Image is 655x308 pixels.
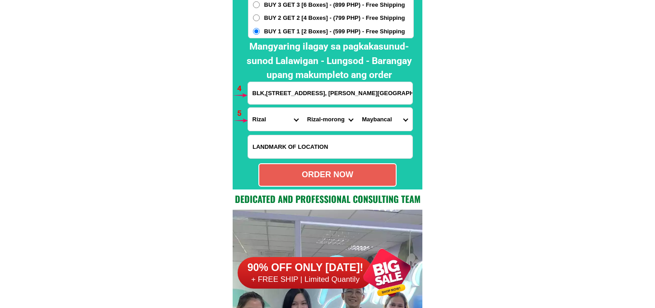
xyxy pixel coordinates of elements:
[264,14,405,23] span: BUY 2 GET 2 [4 Boxes] - (799 PHP) - Free Shipping
[233,192,422,206] h2: Dedicated and professional consulting team
[303,108,357,131] select: Select district
[253,14,260,21] input: BUY 2 GET 2 [4 Boxes] - (799 PHP) - Free Shipping
[248,108,303,131] select: Select province
[253,28,260,35] input: BUY 1 GET 1 [2 Boxes] - (599 PHP) - Free Shipping
[248,135,412,158] input: Input LANDMARKOFLOCATION
[253,1,260,8] input: BUY 3 GET 3 [6 Boxes] - (899 PHP) - Free Shipping
[240,40,418,83] h2: Mangyaring ilagay sa pagkakasunud-sunod Lalawigan - Lungsod - Barangay upang makumpleto ang order
[259,169,396,181] div: ORDER NOW
[238,275,373,285] h6: + FREE SHIP | Limited Quantily
[248,82,412,104] input: Input address
[237,83,248,95] h6: 4
[237,108,248,120] h6: 5
[238,261,373,275] h6: 90% OFF ONLY [DATE]!
[264,0,405,9] span: BUY 3 GET 3 [6 Boxes] - (899 PHP) - Free Shipping
[264,27,405,36] span: BUY 1 GET 1 [2 Boxes] - (599 PHP) - Free Shipping
[357,108,412,131] select: Select commune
